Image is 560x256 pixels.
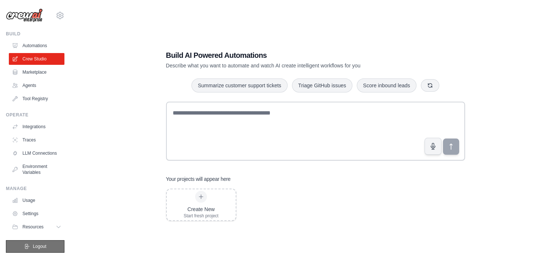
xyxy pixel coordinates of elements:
a: LLM Connections [9,147,64,159]
a: Agents [9,80,64,91]
h3: Your projects will appear here [166,175,231,183]
button: Score inbound leads [357,78,416,92]
iframe: Chat Widget [523,221,560,256]
span: Logout [33,243,46,249]
a: Traces [9,134,64,146]
a: Usage [9,194,64,206]
div: Manage [6,186,64,192]
button: Triage GitHub issues [292,78,352,92]
button: Get new suggestions [421,79,439,92]
div: Start fresh project [184,213,219,219]
a: Marketplace [9,66,64,78]
h1: Build AI Powered Automations [166,50,413,60]
div: Create New [184,206,219,213]
img: Logo [6,8,43,22]
button: Logout [6,240,64,253]
span: Resources [22,224,43,230]
a: Automations [9,40,64,52]
a: Crew Studio [9,53,64,65]
button: Resources [9,221,64,233]
p: Describe what you want to automate and watch AI create intelligent workflows for you [166,62,413,69]
a: Environment Variables [9,161,64,178]
button: Summarize customer support tickets [191,78,287,92]
a: Integrations [9,121,64,133]
a: Tool Registry [9,93,64,105]
a: Settings [9,208,64,220]
button: Click to speak your automation idea [425,138,441,155]
div: Build [6,31,64,37]
div: Operate [6,112,64,118]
